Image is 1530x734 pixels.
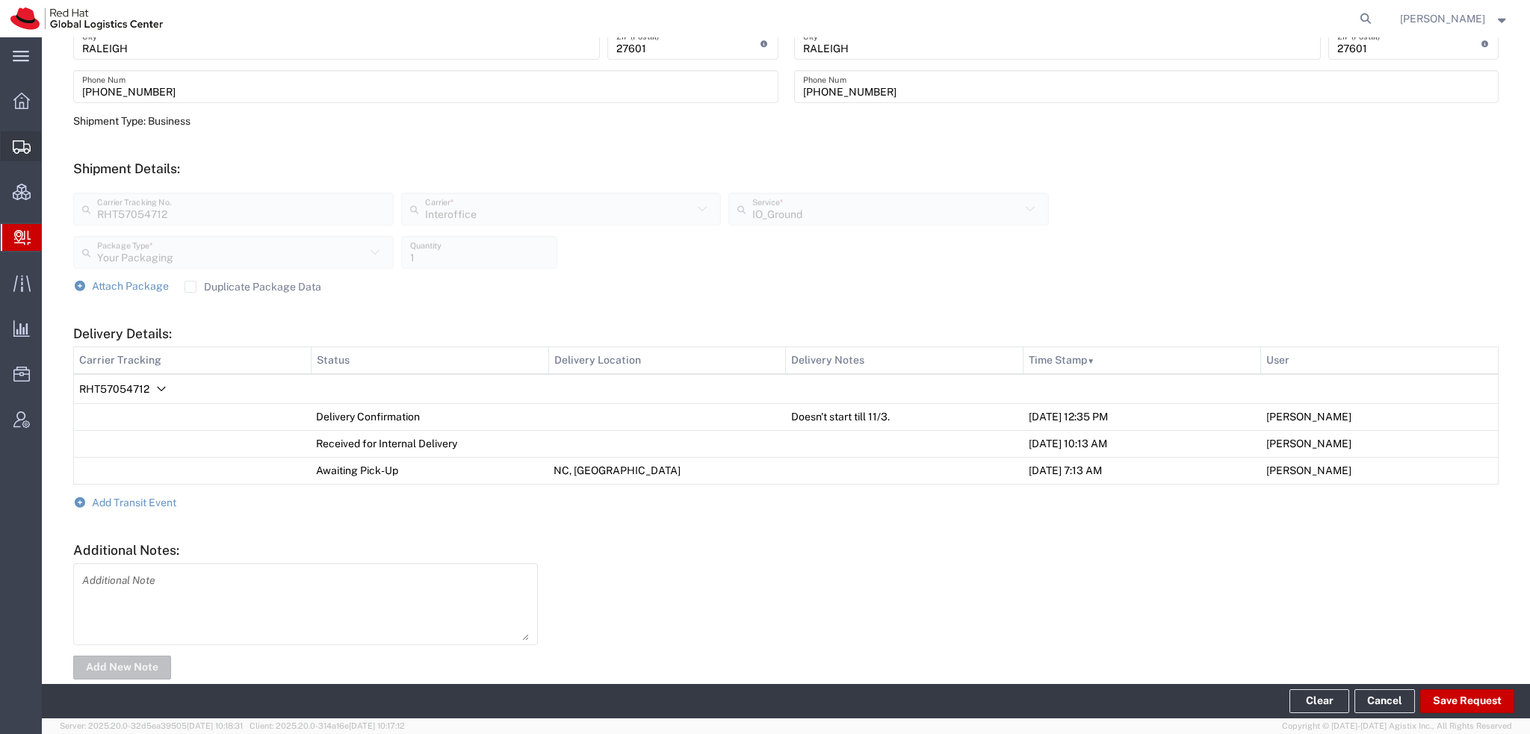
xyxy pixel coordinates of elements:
[79,382,149,394] span: RHT57054712
[187,721,243,730] span: [DATE] 10:18:31
[185,281,321,293] label: Duplicate Package Data
[311,403,548,430] td: Delivery Confirmation
[1399,10,1510,28] button: [PERSON_NAME]
[92,280,169,292] span: Attach Package
[1023,430,1261,457] td: [DATE] 10:13 AM
[1261,457,1499,484] td: [PERSON_NAME]
[1261,430,1499,457] td: [PERSON_NAME]
[1282,720,1512,733] span: Copyright © [DATE]-[DATE] Agistix Inc., All Rights Reserved
[1023,457,1261,484] td: [DATE] 7:13 AM
[548,346,786,374] th: Delivery Location
[786,403,1023,430] td: Doesn't start till 11/3.
[311,457,548,484] td: Awaiting Pick-Up
[73,113,778,129] div: Shipment Type: Business
[1289,689,1349,713] button: Clear
[92,497,176,508] span: Add Transit Event
[1420,689,1514,713] button: Save Request
[10,7,163,30] img: logo
[73,326,1499,341] h5: Delivery Details:
[311,346,548,374] th: Status
[1261,403,1499,430] td: [PERSON_NAME]
[349,721,405,730] span: [DATE] 10:17:12
[250,721,405,730] span: Client: 2025.20.0-314a16e
[311,430,548,457] td: Received for Internal Delivery
[1400,10,1485,27] span: Kirk Newcross
[548,457,786,484] td: NC, [GEOGRAPHIC_DATA]
[73,542,1499,558] h5: Additional Notes:
[60,721,243,730] span: Server: 2025.20.0-32d5ea39505
[73,346,1499,485] table: Delivery Details:
[1261,346,1499,374] th: User
[74,346,312,374] th: Carrier Tracking
[1023,346,1261,374] th: Time Stamp
[786,346,1023,374] th: Delivery Notes
[1354,689,1415,713] a: Cancel
[1023,403,1261,430] td: [DATE] 12:35 PM
[73,161,1499,176] h5: Shipment Details:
